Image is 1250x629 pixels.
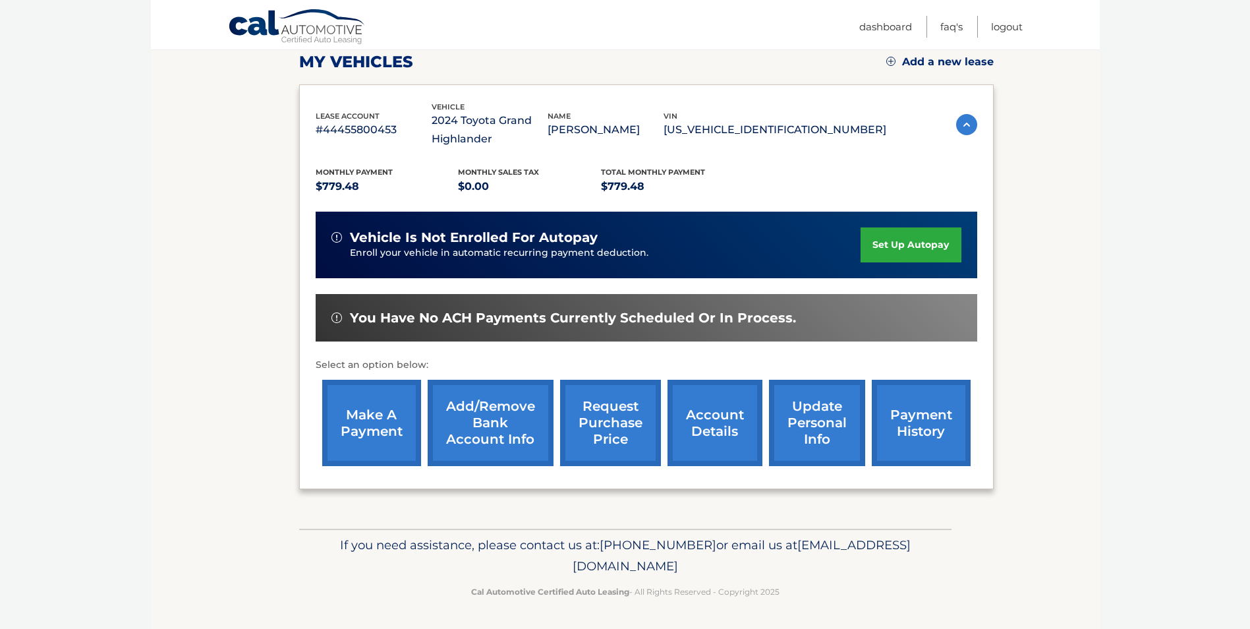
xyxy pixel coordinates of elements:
[560,380,661,466] a: request purchase price
[861,227,961,262] a: set up autopay
[664,111,677,121] span: vin
[432,102,465,111] span: vehicle
[458,167,539,177] span: Monthly sales Tax
[601,167,705,177] span: Total Monthly Payment
[316,111,380,121] span: lease account
[228,9,366,47] a: Cal Automotive
[668,380,762,466] a: account details
[316,177,459,196] p: $779.48
[316,357,977,373] p: Select an option below:
[331,313,342,323] img: alert-white.svg
[872,380,971,466] a: payment history
[601,177,744,196] p: $779.48
[548,121,664,139] p: [PERSON_NAME]
[886,55,994,69] a: Add a new lease
[308,535,943,577] p: If you need assistance, please contact us at: or email us at
[432,111,548,148] p: 2024 Toyota Grand Highlander
[350,310,796,326] span: You have no ACH payments currently scheduled or in process.
[322,380,421,466] a: make a payment
[940,16,963,38] a: FAQ's
[471,587,629,597] strong: Cal Automotive Certified Auto Leasing
[299,52,413,72] h2: my vehicles
[308,585,943,599] p: - All Rights Reserved - Copyright 2025
[886,57,895,66] img: add.svg
[316,167,393,177] span: Monthly Payment
[331,232,342,243] img: alert-white.svg
[458,177,601,196] p: $0.00
[991,16,1023,38] a: Logout
[350,229,598,246] span: vehicle is not enrolled for autopay
[316,121,432,139] p: #44455800453
[664,121,886,139] p: [US_VEHICLE_IDENTIFICATION_NUMBER]
[350,246,861,260] p: Enroll your vehicle in automatic recurring payment deduction.
[548,111,571,121] span: name
[769,380,865,466] a: update personal info
[956,114,977,135] img: accordion-active.svg
[600,537,716,553] span: [PHONE_NUMBER]
[573,537,911,574] span: [EMAIL_ADDRESS][DOMAIN_NAME]
[428,380,554,466] a: Add/Remove bank account info
[859,16,912,38] a: Dashboard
